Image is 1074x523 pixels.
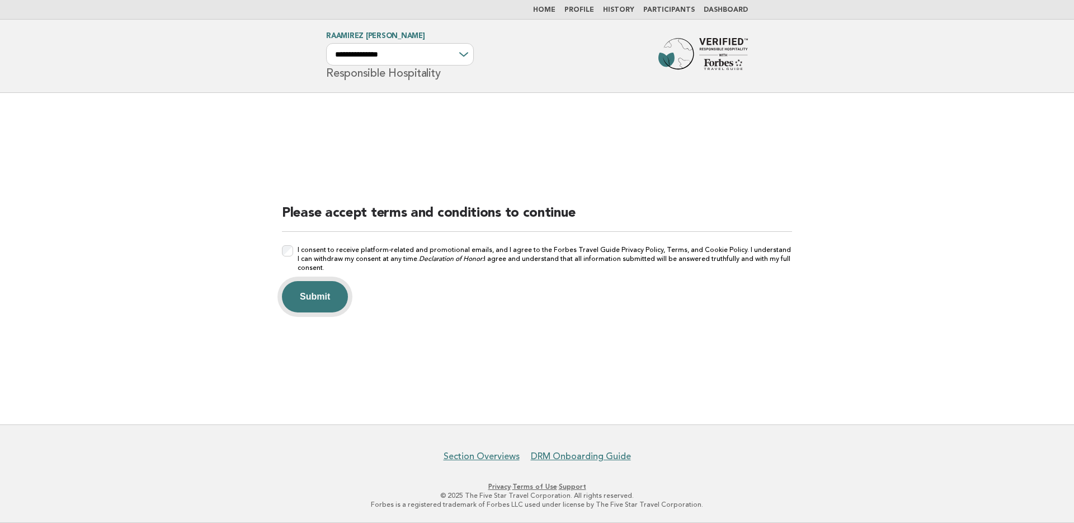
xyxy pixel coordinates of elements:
a: Participants [643,7,695,13]
a: Support [559,483,586,491]
em: Declaration of Honor: [419,255,484,263]
a: History [603,7,634,13]
a: DRM Onboarding Guide [531,451,631,462]
a: Privacy [488,483,511,491]
p: © 2025 The Five Star Travel Corporation. All rights reserved. [195,491,879,500]
h1: Responsible Hospitality [326,33,474,79]
label: I consent to receive platform-related and promotional emails, and I agree to the Forbes Travel Gu... [298,245,792,272]
p: Forbes is a registered trademark of Forbes LLC used under license by The Five Star Travel Corpora... [195,500,879,509]
a: Dashboard [704,7,748,13]
a: Home [533,7,555,13]
a: Terms of Use [512,483,557,491]
p: · · [195,482,879,491]
a: Profile [564,7,594,13]
h2: Please accept terms and conditions to continue [282,204,792,232]
img: Forbes Travel Guide [658,38,748,74]
a: Section Overviews [444,451,520,462]
button: Submit [282,281,348,312]
a: Raamirez [PERSON_NAME] [326,32,425,40]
